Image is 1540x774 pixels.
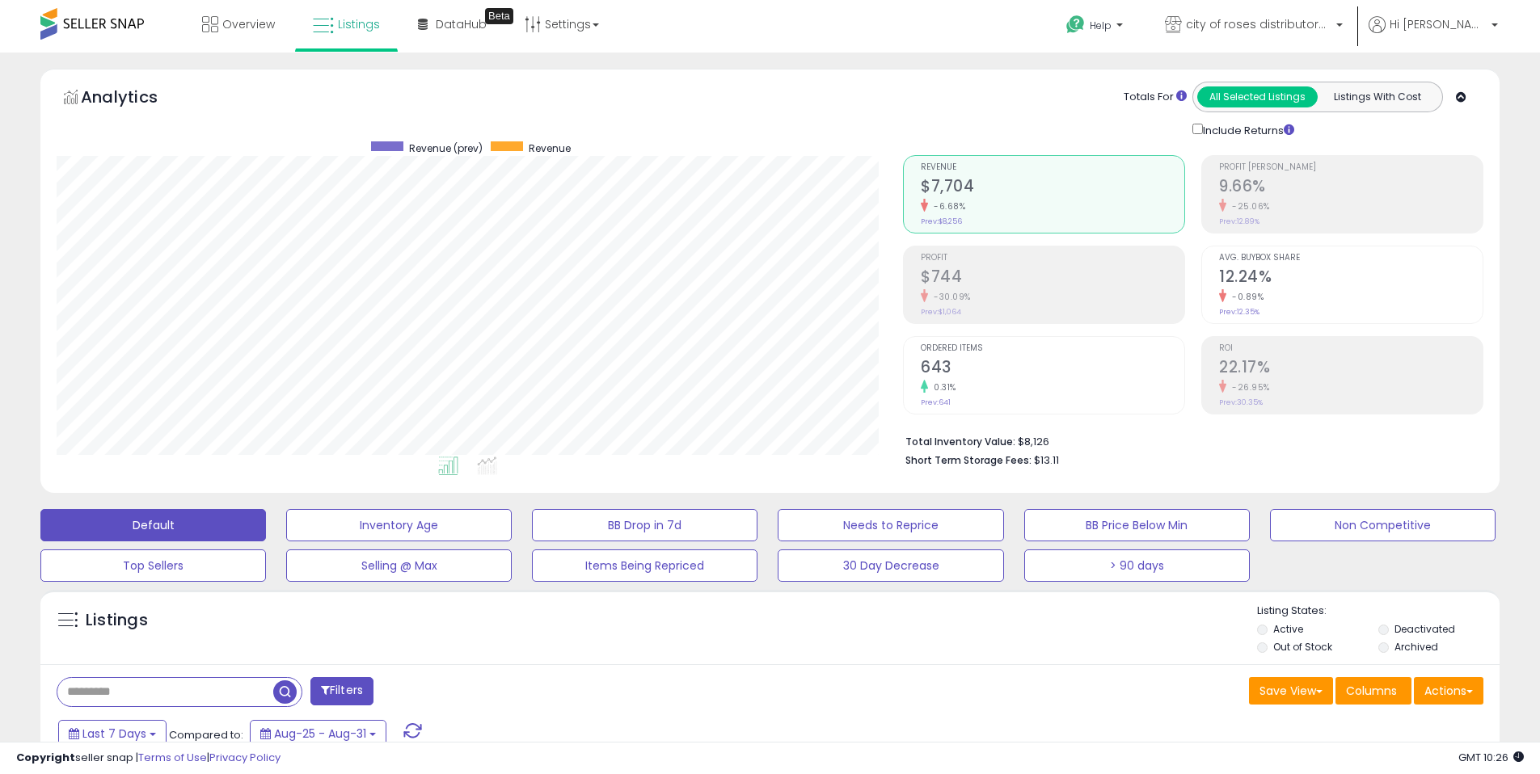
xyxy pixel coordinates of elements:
div: Tooltip anchor [485,8,513,24]
b: Total Inventory Value: [905,435,1015,448]
span: Aug-25 - Aug-31 [274,726,366,742]
a: Terms of Use [138,750,207,765]
p: Listing States: [1257,604,1500,619]
a: Privacy Policy [209,750,281,765]
small: -26.95% [1226,381,1270,393]
h2: 9.66% [1219,177,1483,199]
small: -25.06% [1226,200,1270,212]
b: Short Term Storage Fees: [905,453,1032,467]
button: Filters [310,677,373,705]
label: Archived [1394,640,1438,654]
button: Listings With Cost [1317,86,1437,107]
small: Prev: 30.35% [1219,398,1263,407]
div: Include Returns [1180,120,1314,139]
button: Default [40,509,266,541]
a: Help [1053,2,1139,53]
span: Profit [921,254,1184,263]
span: Help [1090,19,1112,32]
label: Deactivated [1394,622,1455,636]
button: Needs to Reprice [778,509,1003,541]
button: Last 7 Days [58,720,167,747]
span: ROI [1219,344,1483,353]
button: 30 Day Decrease [778,549,1003,582]
span: Hi [PERSON_NAME] [1390,16,1487,32]
button: Save View [1249,677,1333,705]
span: Listings [338,16,380,32]
span: DataHub [436,16,487,32]
small: Prev: $8,256 [921,217,962,226]
span: 2025-09-8 10:26 GMT [1458,750,1524,765]
a: Hi [PERSON_NAME] [1369,16,1498,53]
span: Overview [222,16,275,32]
small: -30.09% [928,291,971,303]
button: Actions [1414,677,1483,705]
label: Out of Stock [1273,640,1332,654]
button: Top Sellers [40,549,266,582]
small: -6.68% [928,200,965,212]
button: BB Price Below Min [1024,509,1250,541]
small: -0.89% [1226,291,1264,303]
span: Last 7 Days [82,726,146,742]
i: Get Help [1065,15,1086,35]
span: city of roses distributors llc [1186,16,1331,32]
button: > 90 days [1024,549,1250,582]
button: Items Being Repriced [532,549,757,582]
button: Inventory Age [286,509,512,541]
span: Revenue (prev) [409,141,483,155]
h5: Listings [86,609,148,632]
h2: $744 [921,267,1184,289]
span: Profit [PERSON_NAME] [1219,163,1483,172]
span: $13.11 [1034,452,1059,468]
span: Ordered Items [921,344,1184,353]
li: $8,126 [905,431,1471,450]
small: Prev: 12.89% [1219,217,1259,226]
label: Active [1273,622,1303,636]
button: Non Competitive [1270,509,1496,541]
small: Prev: $1,064 [921,307,961,317]
span: Revenue [529,141,571,155]
small: Prev: 641 [921,398,951,407]
h2: $7,704 [921,177,1184,199]
h2: 643 [921,358,1184,380]
button: Columns [1335,677,1411,705]
div: Totals For [1124,90,1187,105]
h5: Analytics [81,86,189,112]
button: All Selected Listings [1197,86,1318,107]
strong: Copyright [16,750,75,765]
button: Aug-25 - Aug-31 [250,720,386,747]
h2: 12.24% [1219,267,1483,289]
span: Columns [1346,683,1397,699]
span: Avg. Buybox Share [1219,254,1483,263]
small: 0.31% [928,381,956,393]
h2: 22.17% [1219,358,1483,380]
button: BB Drop in 7d [532,509,757,541]
button: Selling @ Max [286,549,512,582]
div: seller snap | | [16,751,281,766]
span: Revenue [921,163,1184,172]
small: Prev: 12.35% [1219,307,1259,317]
